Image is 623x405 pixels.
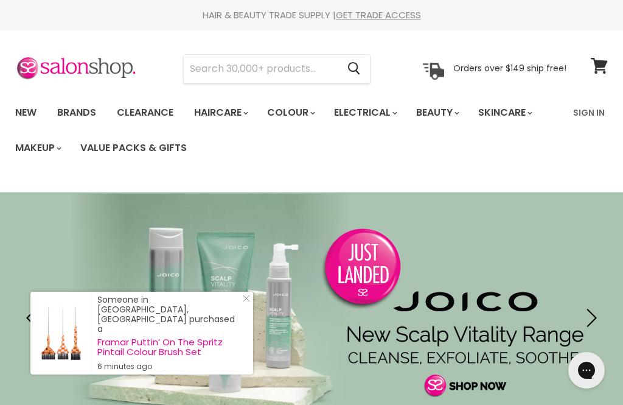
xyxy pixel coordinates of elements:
[338,55,370,83] button: Search
[48,100,105,125] a: Brands
[238,295,250,307] a: Close Notification
[97,362,241,372] small: 6 minutes ago
[336,9,421,21] a: GET TRADE ACCESS
[243,295,250,302] svg: Close Icon
[184,55,338,83] input: Search
[258,100,322,125] a: Colour
[6,100,46,125] a: New
[6,95,566,166] ul: Main menu
[183,54,371,83] form: Product
[21,306,46,330] button: Previous
[566,100,612,125] a: Sign In
[325,100,405,125] a: Electrical
[453,63,566,74] p: Orders over $149 ship free!
[407,100,467,125] a: Beauty
[97,337,241,357] a: Framar Puttin’ On The Spritz Pintail Colour Brush Set
[108,100,183,125] a: Clearance
[6,135,69,161] a: Makeup
[577,306,602,330] button: Next
[469,100,540,125] a: Skincare
[185,100,256,125] a: Haircare
[562,348,611,393] iframe: Gorgias live chat messenger
[97,295,241,372] div: Someone in [GEOGRAPHIC_DATA], [GEOGRAPHIC_DATA] purchased a
[30,292,91,375] a: Visit product page
[71,135,196,161] a: Value Packs & Gifts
